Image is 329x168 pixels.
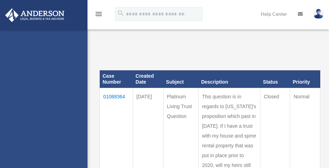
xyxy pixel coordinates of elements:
[117,9,125,17] i: search
[260,70,290,88] th: Status
[290,70,320,88] th: Priority
[3,8,66,22] img: Anderson Advisors Platinum Portal
[198,70,260,88] th: Description
[133,70,163,88] th: Created Date
[100,70,133,88] th: Case Number
[313,9,324,19] img: User Pic
[94,12,103,18] a: menu
[163,70,198,88] th: Subject
[94,10,103,18] i: menu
